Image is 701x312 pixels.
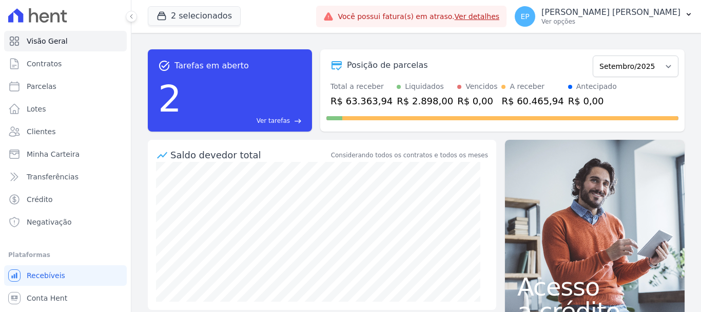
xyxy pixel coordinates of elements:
[507,2,701,31] button: EP [PERSON_NAME] [PERSON_NAME] Ver opções
[158,60,170,72] span: task_alt
[8,249,123,261] div: Plataformas
[405,81,444,92] div: Liquidados
[4,265,127,286] a: Recebíveis
[27,149,80,159] span: Minha Carteira
[27,270,65,281] span: Recebíveis
[331,151,488,160] div: Considerando todos os contratos e todos os meses
[174,60,249,72] span: Tarefas em aberto
[4,189,127,210] a: Crédito
[4,53,127,74] a: Contratos
[4,31,127,51] a: Visão Geral
[27,293,67,303] span: Conta Hent
[27,194,53,205] span: Crédito
[4,76,127,97] a: Parcelas
[397,94,453,108] div: R$ 2.898,00
[330,94,393,108] div: R$ 63.363,94
[27,217,72,227] span: Negativação
[4,144,127,164] a: Minha Carteira
[27,36,68,46] span: Visão Geral
[148,6,241,26] button: 2 selecionados
[4,121,127,142] a: Clientes
[501,94,563,108] div: R$ 60.465,94
[455,12,500,21] a: Ver detalhes
[170,148,329,162] div: Saldo devedor total
[27,172,79,182] span: Transferências
[4,167,127,187] a: Transferências
[541,17,680,26] p: Ver opções
[4,212,127,232] a: Negativação
[4,288,127,308] a: Conta Hent
[294,117,302,125] span: east
[27,81,56,91] span: Parcelas
[27,104,46,114] span: Lotes
[576,81,617,92] div: Antecipado
[457,94,497,108] div: R$ 0,00
[541,7,680,17] p: [PERSON_NAME] [PERSON_NAME]
[27,59,62,69] span: Contratos
[186,116,302,125] a: Ver tarefas east
[510,81,544,92] div: A receber
[520,13,529,20] span: EP
[4,99,127,119] a: Lotes
[257,116,290,125] span: Ver tarefas
[517,274,672,299] span: Acesso
[347,59,428,71] div: Posição de parcelas
[568,94,617,108] div: R$ 0,00
[158,72,182,125] div: 2
[27,126,55,137] span: Clientes
[338,11,499,22] span: Você possui fatura(s) em atraso.
[465,81,497,92] div: Vencidos
[330,81,393,92] div: Total a receber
